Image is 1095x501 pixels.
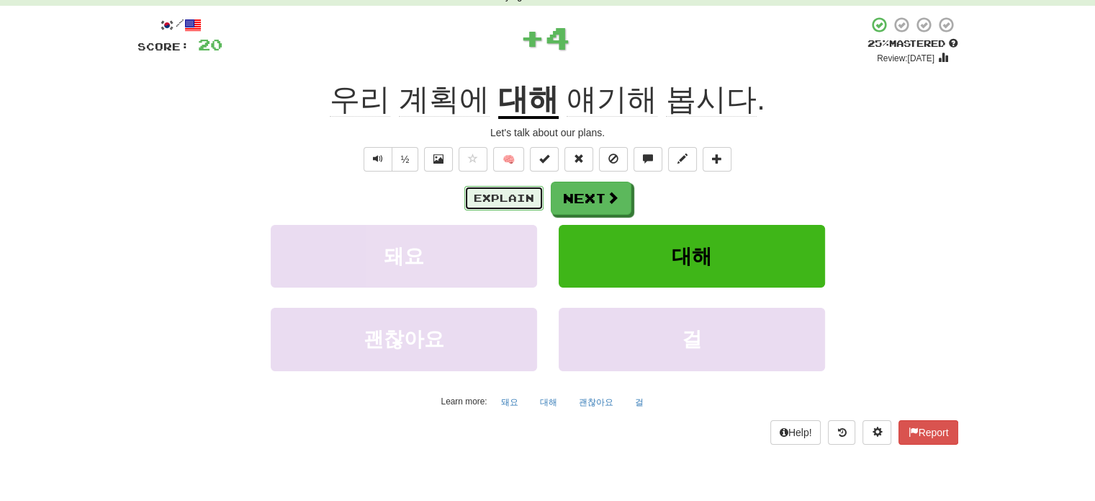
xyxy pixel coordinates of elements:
[530,147,559,172] button: Set this sentence to 100% Mastered (alt+m)
[564,147,593,172] button: Reset to 0% Mastered (alt+r)
[198,35,222,53] span: 20
[459,147,487,172] button: Favorite sentence (alt+f)
[271,308,537,371] button: 괜찮아요
[545,19,570,56] span: 4
[828,420,855,445] button: Round history (alt+y)
[666,82,757,117] span: 봅시다
[682,328,702,350] span: 걸
[520,16,545,59] span: +
[392,147,419,172] button: ½
[399,82,490,117] span: 계획에
[364,147,392,172] button: Play sentence audio (ctl+space)
[672,245,712,267] span: 대해
[330,82,390,117] span: 우리
[559,82,765,117] span: .
[493,391,526,413] button: 돼요
[559,308,825,371] button: 걸
[364,328,444,350] span: 괜찮아요
[498,82,559,119] u: 대해
[551,182,631,215] button: Next
[271,225,537,288] button: 돼요
[138,16,222,34] div: /
[424,147,453,172] button: Show image (alt+x)
[868,37,958,50] div: Mastered
[441,396,487,407] small: Learn more:
[703,147,731,172] button: Add to collection (alt+a)
[898,420,957,445] button: Report
[599,147,628,172] button: Ignore sentence (alt+i)
[567,82,657,117] span: 얘기해
[668,147,697,172] button: Edit sentence (alt+d)
[559,225,825,288] button: 대해
[532,391,565,413] button: 대해
[877,53,934,63] small: Review: [DATE]
[138,40,189,53] span: Score:
[868,37,889,49] span: 25 %
[361,147,419,172] div: Text-to-speech controls
[627,391,652,413] button: 걸
[571,391,621,413] button: 괜찮아요
[493,147,524,172] button: 🧠
[384,245,424,267] span: 돼요
[770,420,821,445] button: Help!
[464,186,544,210] button: Explain
[138,125,958,140] div: Let's talk about our plans.
[634,147,662,172] button: Discuss sentence (alt+u)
